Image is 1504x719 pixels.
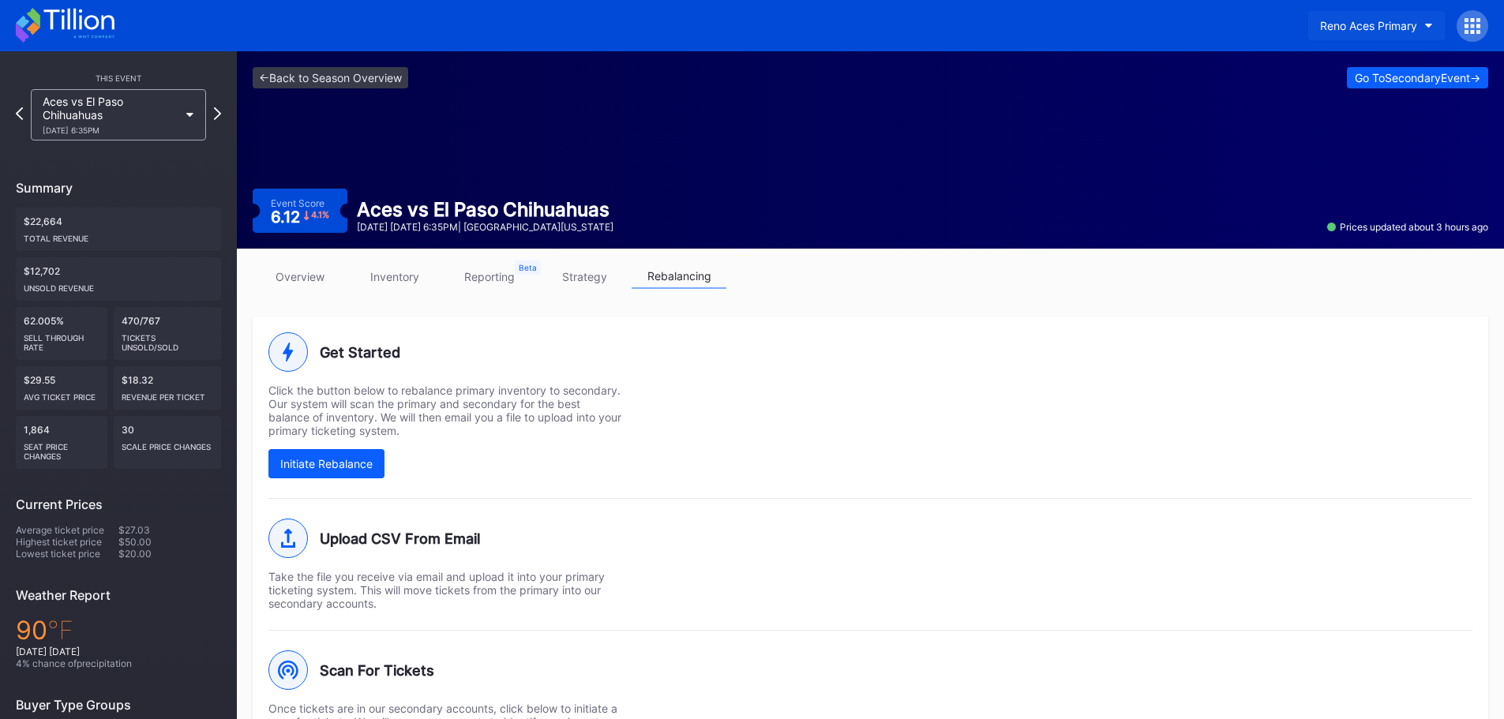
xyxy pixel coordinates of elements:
div: 4.1 % [311,211,329,219]
button: Reno Aces Primary [1308,11,1445,40]
a: strategy [537,264,632,289]
div: Sell Through Rate [24,327,99,352]
div: 6.12 [271,209,329,225]
div: Average ticket price [16,524,118,536]
div: scale price changes [122,436,214,451]
div: Buyer Type Groups [16,697,221,713]
div: seat price changes [24,436,99,461]
div: [DATE] [DATE] 6:35PM | [GEOGRAPHIC_DATA][US_STATE] [357,221,613,233]
div: Click the button below to rebalance primary inventory to secondary. Our system will scan the prim... [268,384,624,437]
button: Initiate Rebalance [268,449,384,478]
div: $12,702 [16,257,221,301]
div: Go To Secondary Event -> [1355,71,1480,84]
div: $29.55 [16,366,107,410]
div: Highest ticket price [16,536,118,548]
div: Get Started [268,332,1472,372]
div: [DATE] 6:35PM [43,125,178,135]
div: $18.32 [114,366,222,410]
div: 62.005% [16,307,107,360]
a: overview [253,264,347,289]
div: [DATE] [DATE] [16,646,221,657]
div: Take the file you receive via email and upload it into your primary ticketing system. This will m... [268,570,624,610]
div: 470/767 [114,307,222,360]
div: Prices updated about 3 hours ago [1327,221,1488,233]
button: Go ToSecondaryEvent-> [1347,67,1488,88]
div: $50.00 [118,536,221,548]
div: Event Score [271,197,324,209]
div: Unsold Revenue [24,277,213,293]
div: Current Prices [16,496,221,512]
div: Scan For Tickets [268,650,1472,690]
a: reporting [442,264,537,289]
div: $22,664 [16,208,221,251]
div: Reno Aces Primary [1320,19,1417,32]
div: 1,864 [16,416,107,469]
div: Total Revenue [24,227,213,243]
div: Summary [16,180,221,196]
div: 4 % chance of precipitation [16,657,221,669]
div: Tickets Unsold/Sold [122,327,214,352]
div: $27.03 [118,524,221,536]
div: Aces vs El Paso Chihuahuas [43,95,178,135]
div: 30 [114,416,222,469]
div: Avg ticket price [24,386,99,402]
div: Aces vs El Paso Chihuahuas [357,198,613,221]
a: <-Back to Season Overview [253,67,408,88]
div: Upload CSV From Email [268,519,1472,558]
div: This Event [16,73,221,83]
span: ℉ [47,615,73,646]
div: Weather Report [16,587,221,603]
div: Revenue per ticket [122,386,214,402]
div: 90 [16,615,221,646]
div: Initiate Rebalance [280,457,373,470]
div: $20.00 [118,548,221,560]
div: Lowest ticket price [16,548,118,560]
a: inventory [347,264,442,289]
a: rebalancing [632,264,726,289]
